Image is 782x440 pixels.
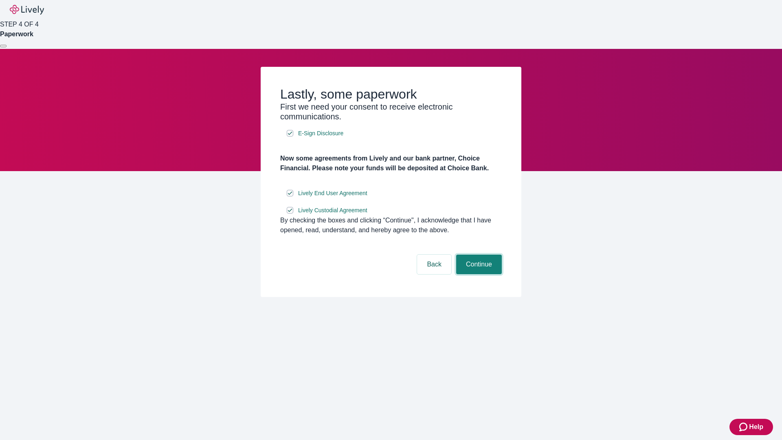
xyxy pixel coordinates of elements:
span: Help [749,422,763,432]
span: E-Sign Disclosure [298,129,343,138]
span: Lively Custodial Agreement [298,206,367,215]
button: Zendesk support iconHelp [729,419,773,435]
a: e-sign disclosure document [297,128,345,139]
button: Continue [456,255,502,274]
img: Lively [10,5,44,15]
a: e-sign disclosure document [297,188,369,198]
button: Back [417,255,451,274]
a: e-sign disclosure document [297,205,369,216]
svg: Zendesk support icon [739,422,749,432]
span: Lively End User Agreement [298,189,367,198]
h4: Now some agreements from Lively and our bank partner, Choice Financial. Please note your funds wi... [280,154,502,173]
h3: First we need your consent to receive electronic communications. [280,102,502,121]
h2: Lastly, some paperwork [280,86,502,102]
div: By checking the boxes and clicking “Continue", I acknowledge that I have opened, read, understand... [280,216,502,235]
